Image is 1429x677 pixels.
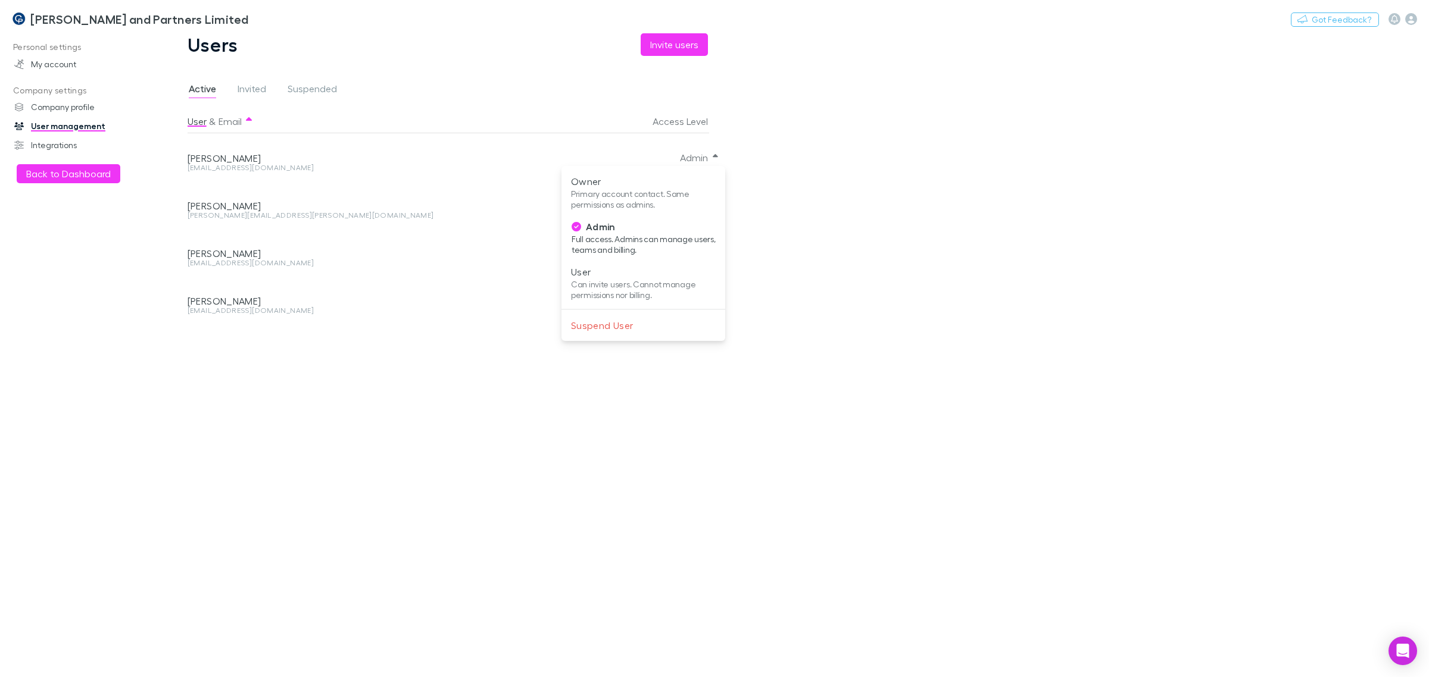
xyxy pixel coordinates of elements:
p: Can invite users. Cannot manage permissions nor billing. [571,279,716,300]
li: Suspend User [561,315,725,336]
li: UserCan invite users. Cannot manage permissions nor billing. [561,261,725,304]
li: OwnerPrimary account contact. Same permissions as admins. [561,171,725,214]
p: Owner [571,174,716,189]
p: Suspend User [571,318,716,333]
p: Full access. Admins can manage users, teams and billing. [572,234,716,255]
div: Open Intercom Messenger [1389,637,1417,665]
p: User [571,265,716,279]
p: Primary account contact. Same permissions as admins. [571,189,716,210]
p: Admin [572,220,716,234]
li: AdminFull access. Admins can manage users, teams and billing. [562,216,726,259]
